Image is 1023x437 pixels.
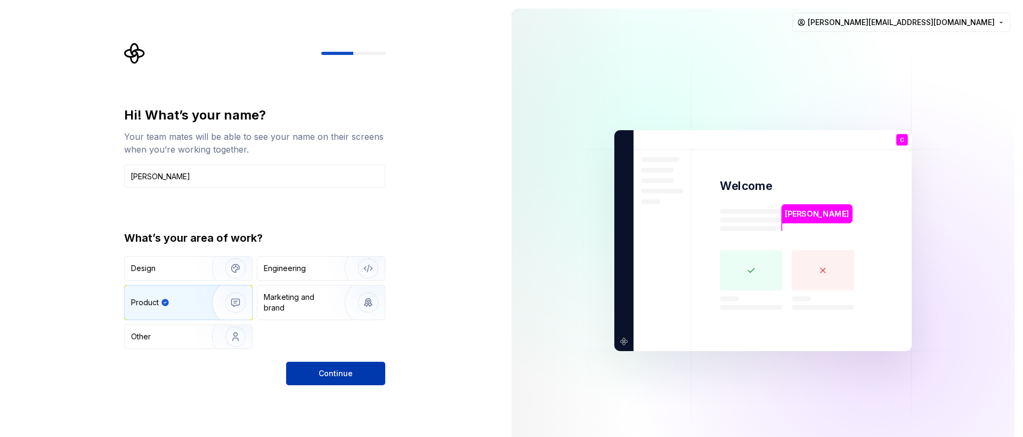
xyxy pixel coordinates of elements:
[785,208,849,220] p: [PERSON_NAME]
[124,164,385,188] input: Han Solo
[131,331,151,342] div: Other
[131,263,156,274] div: Design
[792,13,1010,32] button: [PERSON_NAME][EMAIL_ADDRESS][DOMAIN_NAME]
[264,263,306,274] div: Engineering
[131,297,159,308] div: Product
[900,137,904,143] p: C
[808,17,995,28] span: [PERSON_NAME][EMAIL_ADDRESS][DOMAIN_NAME]
[720,178,772,194] p: Welcome
[286,362,385,385] button: Continue
[124,231,385,245] div: What’s your area of work?
[319,368,353,379] span: Continue
[124,43,145,64] svg: Supernova Logo
[124,107,385,124] div: Hi! What’s your name?
[264,292,336,313] div: Marketing and brand
[124,130,385,156] div: Your team mates will be able to see your name on their screens when you’re working together.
